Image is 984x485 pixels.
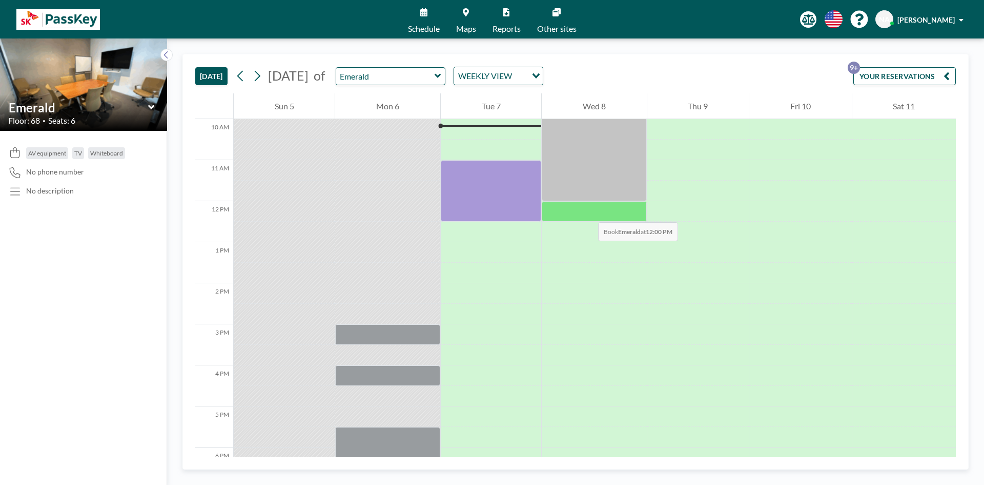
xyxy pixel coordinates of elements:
[195,365,233,406] div: 4 PM
[441,93,541,119] div: Tue 7
[48,115,75,126] span: Seats: 6
[618,228,641,236] b: Emerald
[749,93,851,119] div: Fri 10
[897,15,955,24] span: [PERSON_NAME]
[537,25,577,33] span: Other sites
[314,68,325,84] span: of
[493,25,521,33] span: Reports
[74,149,82,157] span: TV
[195,67,228,85] button: [DATE]
[195,324,233,365] div: 3 PM
[852,93,956,119] div: Sat 11
[26,186,74,196] div: No description
[195,406,233,448] div: 5 PM
[646,228,672,236] b: 12:00 PM
[647,93,749,119] div: Thu 9
[9,100,148,115] input: Emerald
[848,62,860,74] p: 9+
[456,69,514,83] span: WEEKLY VIEW
[195,201,233,242] div: 12 PM
[408,25,440,33] span: Schedule
[28,149,66,157] span: AV equipment
[195,283,233,324] div: 2 PM
[26,167,84,177] span: No phone number
[336,68,435,85] input: Emerald
[335,93,440,119] div: Mon 6
[456,25,476,33] span: Maps
[195,242,233,283] div: 1 PM
[195,119,233,160] div: 10 AM
[43,118,46,124] span: •
[515,69,526,83] input: Search for option
[90,149,123,157] span: Whiteboard
[879,15,890,24] span: NA
[542,93,646,119] div: Wed 8
[598,222,678,241] span: Book at
[195,160,233,201] div: 11 AM
[8,115,40,126] span: Floor: 68
[853,67,956,85] button: YOUR RESERVATIONS9+
[16,9,100,30] img: organization-logo
[234,93,335,119] div: Sun 5
[268,68,309,83] span: [DATE]
[454,67,543,85] div: Search for option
